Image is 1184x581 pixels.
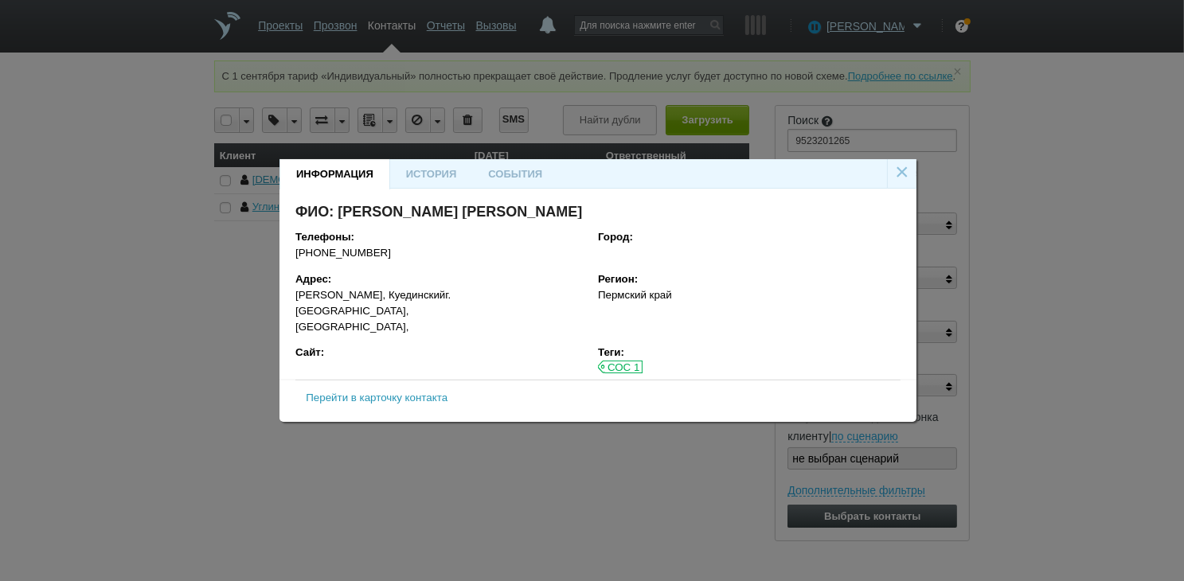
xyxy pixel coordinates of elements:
b: Теги: [598,346,624,358]
div: [PERSON_NAME], Куединскийг. [GEOGRAPHIC_DATA], [GEOGRAPHIC_DATA], [295,287,510,335]
b: Адрес: [295,273,331,285]
span: СОС 1 [608,359,639,376]
div: [PHONE_NUMBER] [295,245,510,261]
h4: ФИО: [PERSON_NAME] [PERSON_NAME] [295,205,901,219]
div: События [472,159,558,189]
div: История [390,159,473,189]
b: Телефоны: [295,231,354,243]
b: Город: [598,231,633,243]
a: Перейти в карточку контакта [306,392,447,404]
a: СОС 1 [605,361,643,373]
div: Пермский край [598,287,838,303]
b: Сайт: [295,346,324,358]
a: × [895,158,909,185]
div: Информация [279,159,390,189]
b: Регион: [598,273,638,285]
